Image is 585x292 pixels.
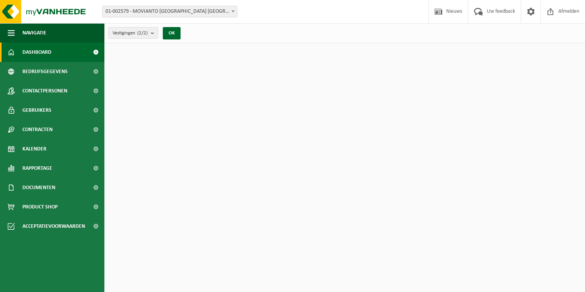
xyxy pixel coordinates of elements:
span: Documenten [22,178,55,197]
span: Gebruikers [22,101,51,120]
span: 01-002579 - MOVIANTO BELGIUM NV - EREMBODEGEM [102,6,237,17]
span: Acceptatievoorwaarden [22,217,85,236]
span: Contactpersonen [22,81,67,101]
span: Kalender [22,139,46,159]
span: Bedrijfsgegevens [22,62,68,81]
span: Contracten [22,120,53,139]
span: Product Shop [22,197,58,217]
count: (2/2) [137,31,148,36]
button: Vestigingen(2/2) [108,27,158,39]
span: Rapportage [22,159,52,178]
button: OK [163,27,181,39]
span: Dashboard [22,43,51,62]
span: Vestigingen [113,27,148,39]
span: Navigatie [22,23,46,43]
